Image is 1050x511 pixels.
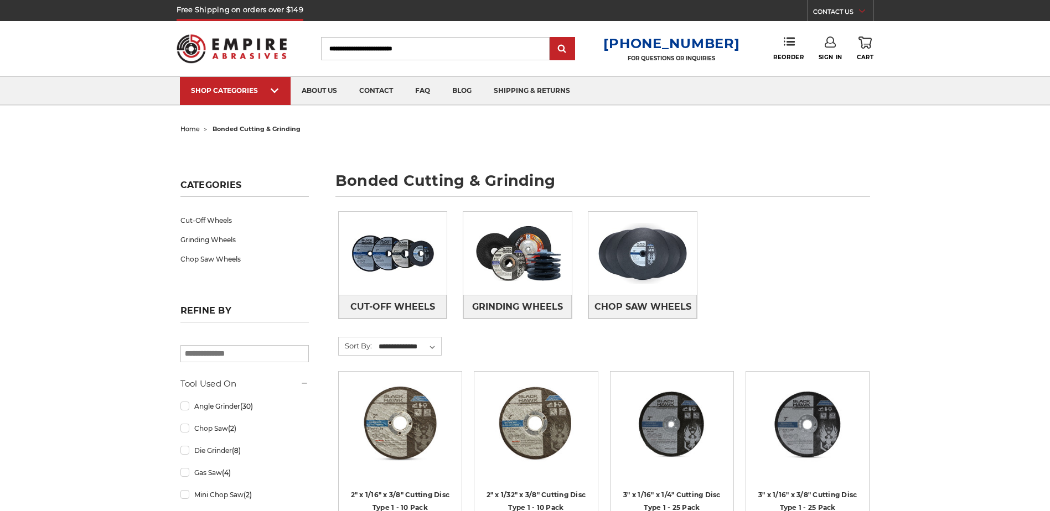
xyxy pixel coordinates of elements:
a: shipping & returns [483,77,581,105]
div: SHOP CATEGORIES [191,86,280,95]
img: Cut-Off Wheels [339,215,447,291]
a: CONTACT US [813,6,873,21]
h5: Categories [180,180,309,197]
a: Cut-Off Wheels [180,211,309,230]
span: Grinding Wheels [472,298,563,316]
span: (2) [244,491,252,499]
a: Chop Saw(2) [180,419,309,438]
span: Chop Saw Wheels [594,298,691,316]
img: 2" x 1/16" x 3/8" Cut Off Wheel [356,379,444,468]
img: 3" x 1/16" x 3/8" Cutting Disc [763,379,852,468]
a: Mini Chop Saw(2) [180,485,309,504]
a: 3" x 1/16" x 3/8" Cutting Disc [754,379,861,487]
a: 2" x 1/16" x 3/8" Cut Off Wheel [346,379,454,487]
a: faq [404,77,441,105]
h5: Tool Used On [180,377,309,390]
a: contact [348,77,404,105]
a: blog [441,77,483,105]
h5: Refine by [180,305,309,322]
a: Chop Saw Wheels [180,249,309,269]
a: Grinding Wheels [180,230,309,249]
input: Submit [551,38,573,60]
a: Gas Saw(4) [180,463,309,482]
span: (8) [232,446,241,455]
a: [PHONE_NUMBER] [603,35,739,51]
span: Sign In [819,54,842,61]
a: Grinding Wheels [463,295,572,319]
span: Cut-Off Wheels [350,298,435,316]
a: about us [291,77,348,105]
img: 2" x 1/32" x 3/8" Cut Off Wheel [492,379,580,468]
span: Reorder [773,54,804,61]
a: Reorder [773,36,804,60]
label: Sort By: [339,337,372,354]
a: Cart [857,36,873,61]
p: FOR QUESTIONS OR INQUIRIES [603,55,739,62]
a: Cut-Off Wheels [339,295,447,319]
a: Die Grinder(8) [180,441,309,460]
span: bonded cutting & grinding [213,125,301,133]
a: 3” x .0625” x 1/4” Die Grinder Cut-Off Wheels by Black Hawk Abrasives [618,379,726,487]
a: 2" x 1/32" x 3/8" Cut Off Wheel [482,379,589,487]
a: home [180,125,200,133]
select: Sort By: [377,338,441,355]
span: (4) [222,468,231,477]
img: 3” x .0625” x 1/4” Die Grinder Cut-Off Wheels by Black Hawk Abrasives [628,379,716,468]
span: (30) [240,402,253,410]
h1: bonded cutting & grinding [335,173,870,197]
span: (2) [228,424,236,432]
span: Cart [857,54,873,61]
a: Chop Saw Wheels [588,295,697,319]
img: Chop Saw Wheels [588,215,697,291]
img: Grinding Wheels [463,215,572,291]
a: Angle Grinder(30) [180,397,309,416]
img: Empire Abrasives [177,27,287,70]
